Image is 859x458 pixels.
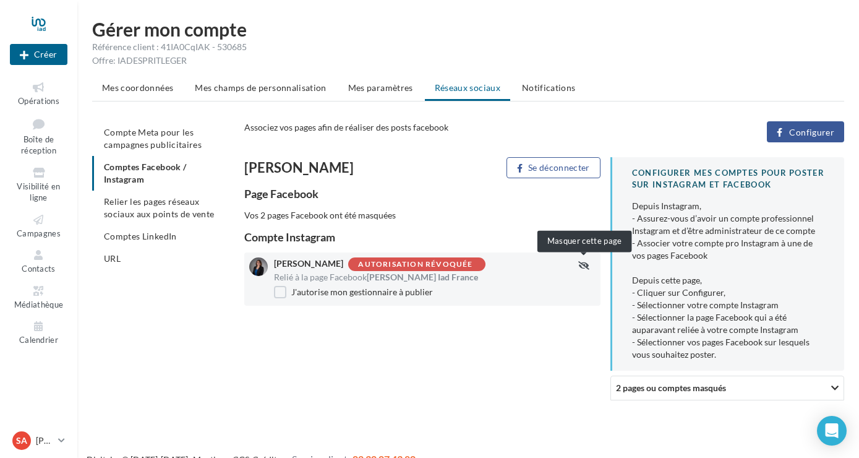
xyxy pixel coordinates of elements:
[10,282,67,312] a: Médiathèque
[17,181,60,203] span: Visibilité en ligne
[632,167,824,190] div: CONFIGURER MES COMPTES POUR POSTER sur instagram et facebook
[632,200,824,361] div: Depuis Instagram, - Assurez-vous d’avoir un compte professionnel Instagram et d’être administrate...
[244,188,600,199] div: Page Facebook
[789,127,834,137] span: Configurer
[244,209,600,222] div: Vos 2 pages Facebook ont été masquées
[537,230,632,252] div: Masquer cette page
[244,122,448,132] span: Associez vos pages afin de réaliser des posts facebook
[36,434,53,447] p: [PERSON_NAME]
[10,246,67,276] a: Contacts
[10,44,67,65] div: Nouvelle campagne
[244,231,600,243] div: Compte Instagram
[92,41,844,53] div: Référence client : 41IA0CqIAK - 530685
[22,264,56,274] span: Contacts
[92,20,844,38] h1: Gérer mon compte
[102,82,173,93] span: Mes coordonnées
[274,271,595,283] div: Relié à la page Facebook
[767,121,844,142] button: Configurer
[244,161,417,175] div: [PERSON_NAME]
[10,210,67,241] a: Campagnes
[104,253,121,264] span: URL
[274,286,433,298] label: J'autorise mon gestionnaire à publier
[18,96,59,106] span: Opérations
[10,317,67,347] a: Calendrier
[16,434,27,447] span: SA
[104,231,177,241] span: Comptes LinkedIn
[17,228,61,238] span: Campagnes
[10,163,67,205] a: Visibilité en ligne
[274,258,343,269] span: [PERSON_NAME]
[522,82,576,93] span: Notifications
[10,113,67,158] a: Boîte de réception
[10,78,67,108] a: Opérations
[195,82,327,93] span: Mes champs de personnalisation
[14,300,64,309] span: Médiathèque
[367,272,478,282] span: [PERSON_NAME] Iad France
[92,54,844,67] div: Offre: IADESPRITLEGER
[506,157,600,178] button: Se déconnecter
[104,127,202,150] span: Compte Meta pour les campagnes publicitaires
[348,82,413,93] span: Mes paramètres
[21,134,56,156] span: Boîte de réception
[104,196,214,219] span: Relier les pages réseaux sociaux aux points de vente
[10,429,67,452] a: SA [PERSON_NAME]
[358,261,472,269] div: Autorisation révoquée
[817,416,847,446] div: Open Intercom Messenger
[19,335,58,345] span: Calendrier
[10,44,67,65] button: Créer
[616,383,726,394] span: 2 pages ou comptes masqués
